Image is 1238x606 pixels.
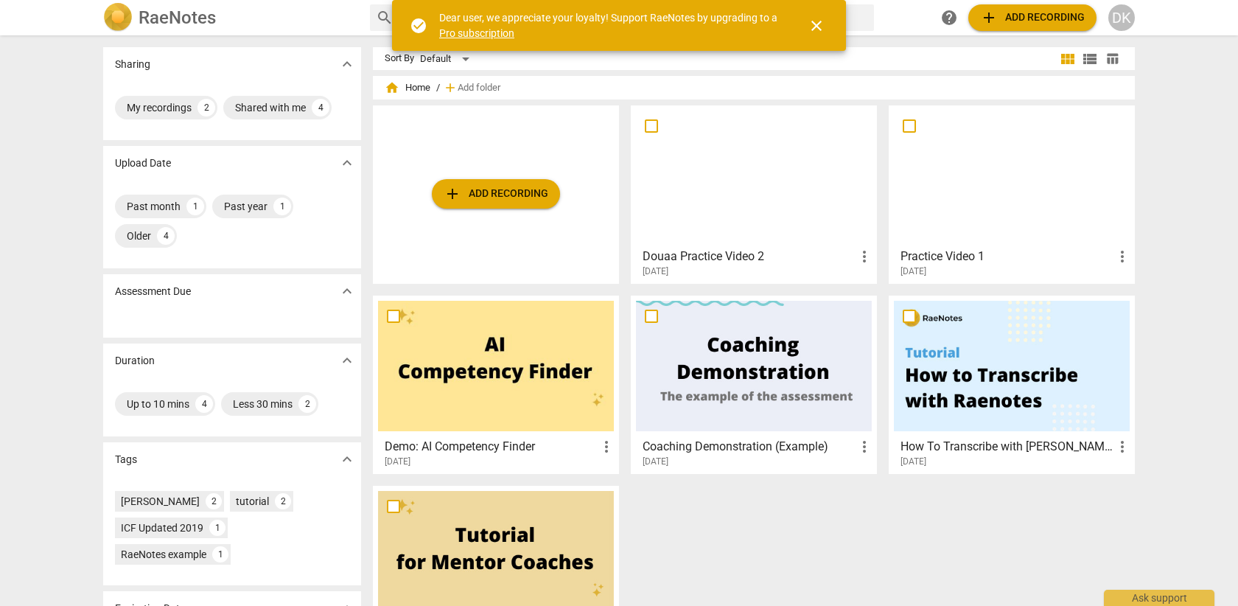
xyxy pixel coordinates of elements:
span: expand_more [338,55,356,73]
span: Add recording [980,9,1085,27]
button: Show more [336,152,358,174]
span: view_module [1059,50,1077,68]
span: expand_more [338,154,356,172]
div: 2 [275,493,291,509]
span: expand_more [338,450,356,468]
span: more_vert [1113,438,1131,456]
div: 4 [312,99,329,116]
a: Demo: AI Competency Finder[DATE] [378,301,614,467]
button: Upload [432,179,560,209]
div: 1 [186,198,204,215]
h3: Douaa Practice Video 2 [643,248,856,265]
p: Duration [115,353,155,369]
div: 1 [212,546,228,563]
div: ICF Updated 2019 [121,520,203,535]
div: 2 [298,395,316,413]
p: Tags [115,452,137,467]
p: Upload Date [115,156,171,171]
span: Home [385,80,430,95]
div: tutorial [236,494,269,509]
div: RaeNotes example [121,547,206,562]
p: Sharing [115,57,150,72]
button: Show more [336,448,358,470]
a: Pro subscription [439,27,514,39]
div: Sort By [385,53,414,64]
a: Help [936,4,962,31]
span: Add recording [444,185,548,203]
span: more_vert [1113,248,1131,265]
span: more_vert [856,438,873,456]
span: check_circle [410,17,427,35]
div: Up to 10 mins [127,397,189,411]
button: Table view [1101,48,1123,70]
span: [DATE] [643,265,668,278]
h2: RaeNotes [139,7,216,28]
div: Less 30 mins [233,397,293,411]
a: Douaa Practice Video 2[DATE] [636,111,872,277]
span: close [808,17,825,35]
div: Default [420,47,475,71]
button: DK [1108,4,1135,31]
span: expand_more [338,282,356,300]
button: Upload [968,4,1097,31]
span: more_vert [598,438,615,456]
button: Tile view [1057,48,1079,70]
div: Shared with me [235,100,306,115]
div: My recordings [127,100,192,115]
span: table_chart [1105,52,1119,66]
a: LogoRaeNotes [103,3,358,32]
h3: Coaching Demonstration (Example) [643,438,856,456]
span: add [980,9,998,27]
a: Practice Video 1[DATE] [894,111,1130,277]
span: help [940,9,958,27]
button: Show more [336,280,358,302]
div: Dear user, we appreciate your loyalty! Support RaeNotes by upgrading to a [439,10,781,41]
span: view_list [1081,50,1099,68]
span: home [385,80,399,95]
span: add [443,80,458,95]
span: [DATE] [900,456,926,468]
span: add [444,185,461,203]
button: Close [799,8,834,43]
span: / [436,83,440,94]
div: 2 [197,99,215,116]
div: Past year [224,199,267,214]
span: Add folder [458,83,500,94]
div: [PERSON_NAME] [121,494,200,509]
div: 4 [195,395,213,413]
div: 2 [206,493,222,509]
div: 1 [209,520,225,536]
p: Assessment Due [115,284,191,299]
a: How To Transcribe with [PERSON_NAME][DATE] [894,301,1130,467]
div: Older [127,229,151,243]
div: 4 [157,227,175,245]
button: Show more [336,53,358,75]
h3: Demo: AI Competency Finder [385,438,598,456]
span: [DATE] [385,456,410,468]
h3: Practice Video 1 [900,248,1113,265]
img: Logo [103,3,133,32]
div: 1 [273,198,291,215]
div: Ask support [1104,590,1214,606]
span: search [376,9,394,27]
button: List view [1079,48,1101,70]
span: expand_more [338,352,356,369]
h3: How To Transcribe with RaeNotes [900,438,1113,456]
span: [DATE] [643,456,668,468]
a: Coaching Demonstration (Example)[DATE] [636,301,872,467]
span: more_vert [856,248,873,265]
div: Past month [127,199,181,214]
button: Show more [336,349,358,372]
span: [DATE] [900,265,926,278]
